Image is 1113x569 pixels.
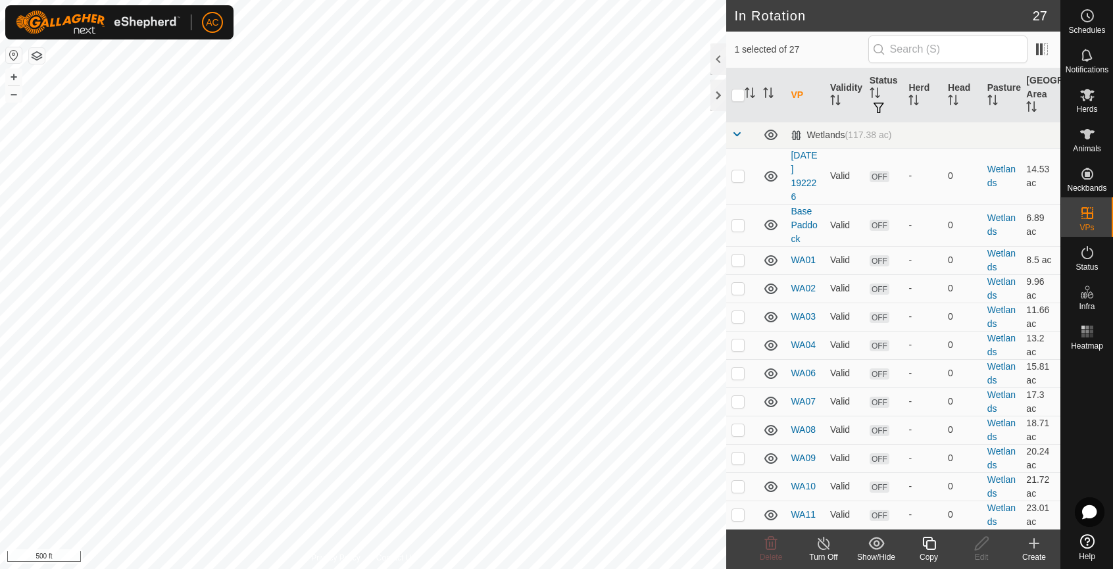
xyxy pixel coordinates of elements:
[870,312,889,323] span: OFF
[955,551,1008,563] div: Edit
[830,97,841,107] p-sorticon: Activate to sort
[791,150,817,202] a: [DATE] 192226
[1021,246,1060,274] td: 8.5 ac
[943,246,982,274] td: 0
[1021,501,1060,529] td: 23.01 ac
[1067,184,1106,192] span: Neckbands
[791,396,816,407] a: WA07
[1021,359,1060,387] td: 15.81 ac
[987,305,1016,329] a: Wetlands
[16,11,180,34] img: Gallagher Logo
[908,282,937,295] div: -
[987,389,1016,414] a: Wetlands
[734,8,1032,24] h2: In Rotation
[987,97,998,107] p-sorticon: Activate to sort
[845,130,892,140] span: (117.38 ac)
[763,89,774,100] p-sorticon: Activate to sort
[943,331,982,359] td: 0
[1021,148,1060,204] td: 14.53 ac
[864,68,904,122] th: Status
[791,481,816,491] a: WA10
[745,89,755,100] p-sorticon: Activate to sort
[760,553,783,562] span: Delete
[987,361,1016,385] a: Wetlands
[870,284,889,295] span: OFF
[870,510,889,521] span: OFF
[987,164,1016,188] a: Wetlands
[791,368,816,378] a: WA06
[987,474,1016,499] a: Wetlands
[943,274,982,303] td: 0
[825,472,864,501] td: Valid
[987,333,1016,357] a: Wetlands
[870,220,889,231] span: OFF
[825,501,864,529] td: Valid
[1026,103,1037,114] p-sorticon: Activate to sort
[870,482,889,493] span: OFF
[1079,553,1095,560] span: Help
[943,303,982,331] td: 0
[943,148,982,204] td: 0
[1061,529,1113,566] a: Help
[825,416,864,444] td: Valid
[908,395,937,408] div: -
[791,130,891,141] div: Wetlands
[908,366,937,380] div: -
[1021,204,1060,246] td: 6.89 ac
[1021,444,1060,472] td: 20.24 ac
[1021,529,1060,557] td: 24.46 ac
[825,303,864,331] td: Valid
[908,338,937,352] div: -
[908,169,937,183] div: -
[1079,224,1094,232] span: VPs
[870,255,889,266] span: OFF
[791,206,817,244] a: Base Paddock
[791,424,816,435] a: WA08
[870,171,889,182] span: OFF
[1033,6,1047,26] span: 27
[825,68,864,122] th: Validity
[825,331,864,359] td: Valid
[825,529,864,557] td: Valid
[6,47,22,63] button: Reset Map
[1066,66,1108,74] span: Notifications
[785,68,825,122] th: VP
[987,418,1016,442] a: Wetlands
[987,212,1016,237] a: Wetlands
[1021,416,1060,444] td: 18.71 ac
[825,204,864,246] td: Valid
[1021,68,1060,122] th: [GEOGRAPHIC_DATA] Area
[870,89,880,100] p-sorticon: Activate to sort
[791,453,816,463] a: WA09
[6,86,22,102] button: –
[1021,303,1060,331] td: 11.66 ac
[1021,387,1060,416] td: 17.3 ac
[943,472,982,501] td: 0
[987,503,1016,527] a: Wetlands
[797,551,850,563] div: Turn Off
[908,253,937,267] div: -
[1021,472,1060,501] td: 21.72 ac
[987,446,1016,470] a: Wetlands
[1073,145,1101,153] span: Animals
[206,16,218,30] span: AC
[870,368,889,380] span: OFF
[948,97,958,107] p-sorticon: Activate to sort
[1076,263,1098,271] span: Status
[908,508,937,522] div: -
[791,509,816,520] a: WA11
[903,551,955,563] div: Copy
[850,551,903,563] div: Show/Hide
[825,148,864,204] td: Valid
[1021,274,1060,303] td: 9.96 ac
[908,423,937,437] div: -
[982,68,1022,122] th: Pasture
[1021,331,1060,359] td: 13.2 ac
[943,444,982,472] td: 0
[870,340,889,351] span: OFF
[376,552,415,564] a: Contact Us
[825,444,864,472] td: Valid
[943,204,982,246] td: 0
[908,97,919,107] p-sorticon: Activate to sort
[908,451,937,465] div: -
